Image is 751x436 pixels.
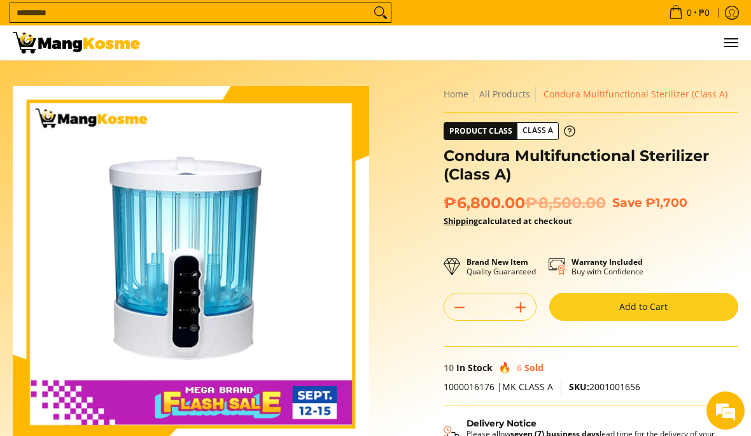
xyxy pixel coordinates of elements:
[645,195,687,210] span: ₱1,700
[505,297,536,318] button: Add
[569,381,589,393] span: SKU:
[467,418,537,428] strong: Delivery Notice
[444,193,606,213] span: ₱6,800.00
[723,25,738,60] button: Menu
[467,257,528,267] strong: Brand New Item
[444,122,575,140] a: Product Class Class A
[517,362,522,374] span: 6
[444,215,478,227] a: Shipping
[665,6,713,20] span: •
[13,32,140,53] img: Clean Utensils &amp; Food: Condura Multifunctional Sterilizer - Mang Kosme
[569,381,640,393] span: 2001001656
[697,8,712,17] span: ₱0
[153,25,738,60] nav: Main Menu
[444,123,517,139] span: Product Class
[517,123,558,139] span: Class A
[685,8,694,17] span: 0
[444,215,572,227] strong: calculated at checkout
[444,362,454,374] span: 10
[544,88,727,100] span: Condura Multifunctional Sterilizer (Class A)
[444,86,738,102] nav: Breadcrumbs
[612,195,642,210] span: Save
[467,257,536,276] p: Quality Guaranteed
[153,25,738,60] ul: Customer Navigation
[524,362,544,374] span: Sold
[479,88,530,100] a: All Products
[370,3,391,22] button: Search
[444,146,738,184] h1: Condura Multifunctional Sterilizer (Class A)
[444,297,475,318] button: Subtract
[572,257,643,276] p: Buy with Confidence
[525,193,606,213] del: ₱8,500.00
[549,293,738,321] button: Add to Cart
[572,257,643,267] strong: Warranty Included
[456,362,493,374] span: In Stock
[444,88,468,100] a: Home
[444,381,553,393] span: 1000016176 |MK CLASS A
